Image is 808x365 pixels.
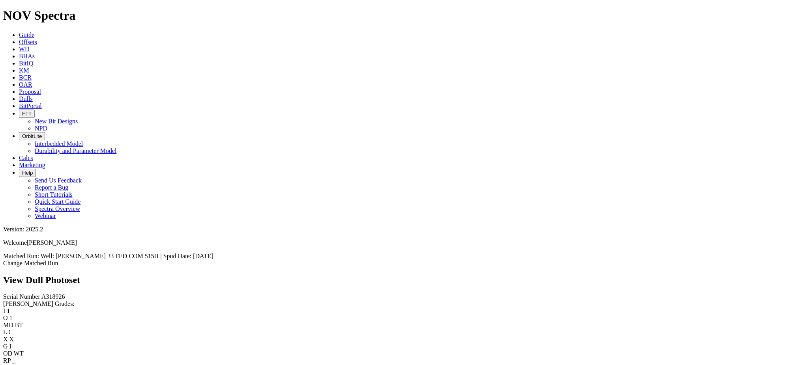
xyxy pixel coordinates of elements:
label: MD [3,322,13,328]
label: X [3,336,8,343]
label: I [3,307,5,314]
label: OD [3,350,12,357]
a: Quick Start Guide [35,198,80,205]
span: Matched Run: [3,253,39,259]
span: Well: [PERSON_NAME] 33 FED COM 515H | Spud Date: [DATE] [41,253,213,259]
h1: NOV Spectra [3,8,805,23]
label: G [3,343,8,350]
a: BHAs [19,53,35,60]
span: X [9,336,14,343]
span: WT [14,350,24,357]
a: Send Us Feedback [35,177,82,184]
button: OrbitLite [19,132,45,140]
p: Welcome [3,239,805,246]
span: BT [15,322,23,328]
a: New Bit Designs [35,118,78,125]
span: [PERSON_NAME] [27,239,77,246]
a: BitPortal [19,102,42,109]
a: BCR [19,74,32,81]
span: Help [22,170,33,176]
span: 1 [7,307,10,314]
a: KM [19,67,29,74]
span: A318926 [41,293,65,300]
span: 1 [9,315,13,321]
a: Short Tutorials [35,191,73,198]
a: NPD [35,125,47,132]
a: BitIQ [19,60,33,67]
a: Durability and Parameter Model [35,147,117,154]
a: Change Matched Run [3,260,58,266]
span: C [8,329,13,335]
label: L [3,329,7,335]
h2: View Dull Photoset [3,275,805,285]
label: Serial Number [3,293,40,300]
a: Spectra Overview [35,205,80,212]
a: Marketing [19,162,45,168]
a: OAR [19,81,32,88]
a: Webinar [35,212,56,219]
span: I [9,343,11,350]
div: [PERSON_NAME] Grades: [3,300,805,307]
span: OrbitLite [22,133,42,139]
label: O [3,315,8,321]
button: FTT [19,110,35,118]
a: Guide [19,32,34,38]
button: Help [19,169,36,177]
div: Version: 2025.2 [3,226,805,233]
a: Report a Bug [35,184,68,191]
a: WD [19,46,30,52]
span: FTT [22,111,32,117]
label: RP [3,357,11,364]
span: _ [12,357,15,364]
a: Offsets [19,39,37,45]
a: Calcs [19,155,33,161]
a: Dulls [19,95,33,102]
a: Proposal [19,88,41,95]
a: Interbedded Model [35,140,83,147]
